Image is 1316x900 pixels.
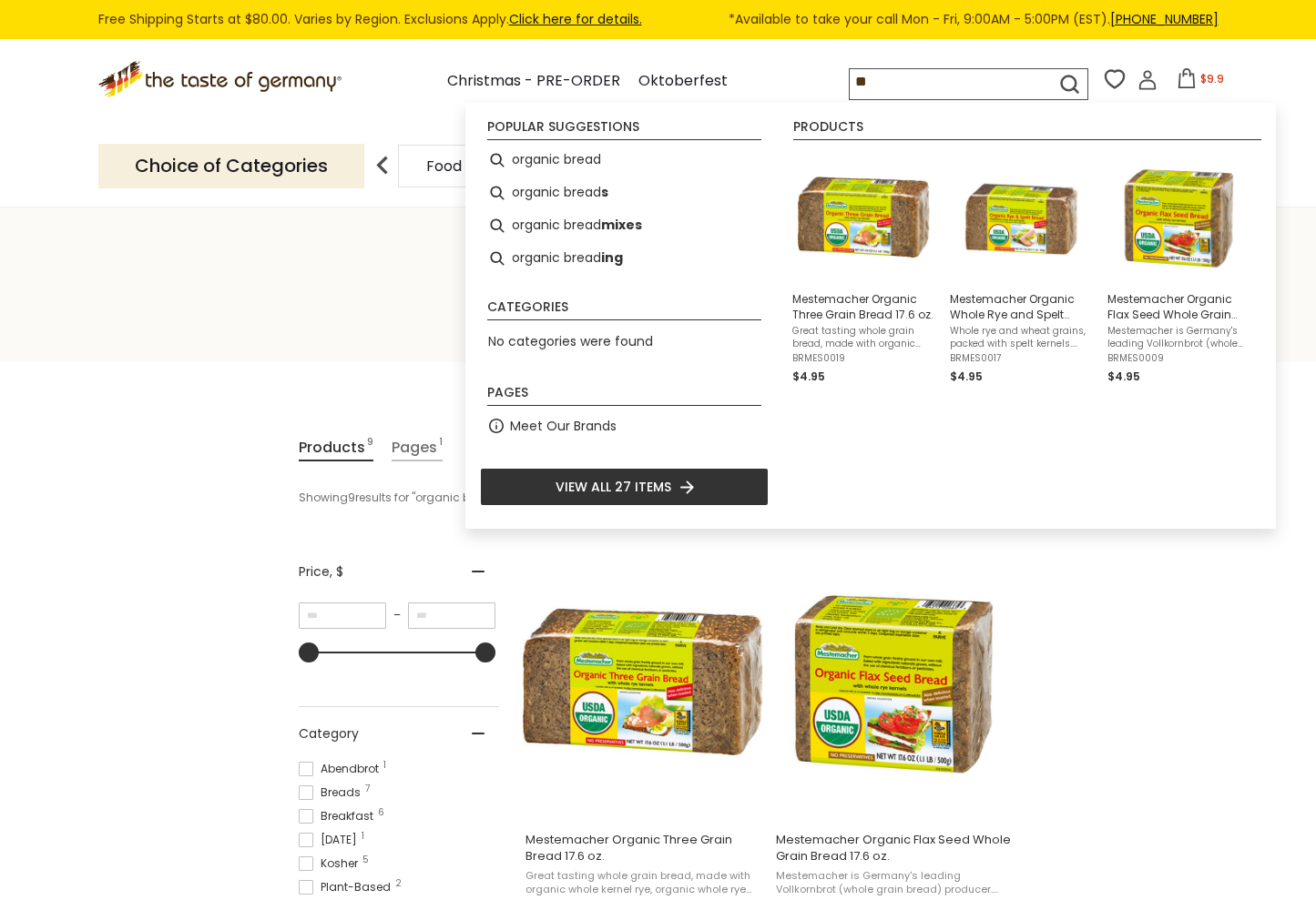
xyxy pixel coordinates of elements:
[525,832,761,865] span: Mestemacher Organic Three Grain Bread 17.6 oz.
[299,855,363,872] span: Kosher
[383,761,386,770] span: 1
[378,808,384,817] span: 6
[523,561,764,803] img: Organic Three Grain Bread
[792,151,935,386] a: Organic Three Grain BreadMestemacher Organic Three Grain Bread 17.6 oz.Great tasting whole grain ...
[487,300,761,320] li: Categories
[439,435,443,460] span: 1
[480,410,769,442] li: Meet Our Brands
[487,120,761,140] li: Popular suggestions
[955,151,1087,283] img: Mestemacher Organic Whole Rye and Spelt Bread
[601,248,623,268] b: ing
[299,761,384,777] span: Abendbrot
[408,602,495,629] input: Maximum value
[386,607,408,623] span: –
[392,435,443,461] a: View Pages Tab
[1200,71,1224,86] span: $9.9
[395,879,402,888] span: 2
[943,144,1100,393] li: Mestemacher Organic Whole Rye and Spelt Bread 17.6 oz.
[56,285,1260,326] h1: Search results
[480,209,769,242] li: organic breadmixes
[638,69,728,94] a: Oktoberfest
[1107,325,1250,350] span: Mestemacher is Germany's leading Vollkornbrot (whole grain bread) producer. Very unique method to...
[1107,352,1250,365] span: BRMES0009
[950,291,1093,322] span: Mestemacher Organic Whole Rye and Spelt Bread 17.6 oz.
[601,215,642,236] b: mixes
[776,869,1012,897] span: Mestemacher is Germany's leading Vollkornbrot (whole grain bread) producer. Very unique method to...
[776,832,1012,865] span: Mestemacher Organic Flax Seed Whole Grain Bread 17.6 oz.
[488,332,653,350] span: No categories were found
[792,369,825,384] span: $4.95
[1100,144,1258,393] li: Mestemacher Organic Flax Seed Whole Grain Bread 17.6 oz.
[480,468,769,506] li: View all 27 items
[367,435,373,460] span: 9
[480,177,769,209] li: organic breads
[950,325,1093,350] span: Whole rye and wheat grains, packed with spelt kernels. Spelt ([PERSON_NAME] in German) is a highl...
[792,325,935,350] span: Great tasting whole grain bread, made with organic whole kernel rye, organic whole rye flour, org...
[364,147,401,184] img: previous arrow
[950,369,983,384] span: $4.95
[98,9,1219,30] div: Free Shipping Starts at $80.00. Varies by Region. Exclusions Apply.
[950,352,1093,365] span: BRMES0017
[793,120,1261,140] li: Products
[510,416,617,437] a: Meet Our Brands
[556,477,671,497] span: View all 27 items
[729,9,1219,30] span: *Available to take your call Mon - Fri, 9:00AM - 5:00PM (EST).
[299,879,396,895] span: Plant-Based
[299,832,362,848] span: [DATE]
[1107,291,1250,322] span: Mestemacher Organic Flax Seed Whole Grain Bread 17.6 oz.
[1107,369,1140,384] span: $4.95
[362,832,364,841] span: 1
[525,869,761,897] span: Great tasting whole grain bread, made with organic whole kernel rye, organic whole rye flour, org...
[798,151,930,283] img: Organic Three Grain Bread
[950,151,1093,386] a: Mestemacher Organic Whole Rye and Spelt BreadMestemacher Organic Whole Rye and Spelt Bread 17.6 o...
[480,144,769,177] li: organic bread
[299,602,386,629] input: Minimum value
[98,144,364,188] p: Choice of Categories
[299,724,359,743] span: Category
[426,159,555,173] a: Food By Category
[1161,68,1239,96] button: $9.9
[365,784,370,794] span: 7
[509,10,642,28] a: Click here for details.
[447,69,620,94] a: Christmas - PRE-ORDER
[1110,10,1219,28] a: [PHONE_NUMBER]
[330,562,343,581] span: , $
[465,103,1276,529] div: Instant Search Results
[299,435,373,461] a: View Products Tab
[792,352,935,365] span: BRMES0019
[785,144,943,393] li: Mestemacher Organic Three Grain Bread 17.6 oz.
[299,808,379,824] span: Breakfast
[480,242,769,275] li: organic breading
[299,784,366,801] span: Breads
[299,482,740,513] div: Showing results for " "
[792,291,935,322] span: Mestemacher Organic Three Grain Bread 17.6 oz.
[487,386,761,406] li: Pages
[362,855,369,865] span: 5
[299,562,343,581] span: Price
[348,490,355,506] b: 9
[1107,151,1250,386] a: Mestemacher Organic Flax Seed Whole Grain Bread 17.6 oz.Mestemacher is Germany's leading Vollkorn...
[601,182,608,203] b: s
